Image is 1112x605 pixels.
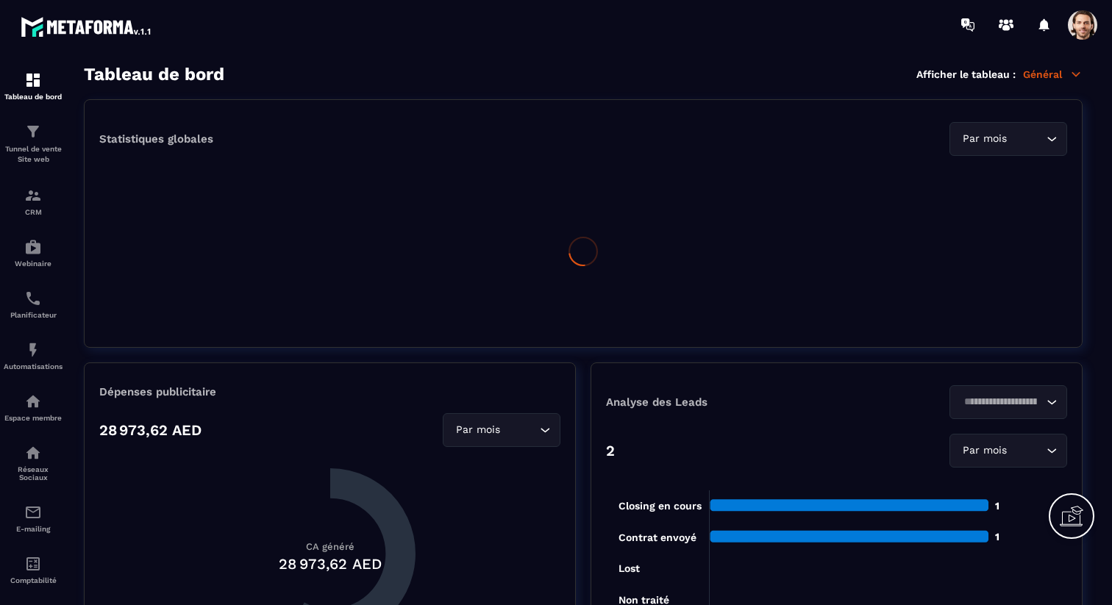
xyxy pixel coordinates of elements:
p: Webinaire [4,259,63,268]
a: formationformationTableau de bord [4,60,63,112]
input: Search for option [503,422,536,438]
a: automationsautomationsAutomatisations [4,330,63,382]
p: Espace membre [4,414,63,422]
span: Par mois [959,131,1010,147]
a: formationformationCRM [4,176,63,227]
img: accountant [24,555,42,573]
p: Tableau de bord [4,93,63,101]
p: 2 [606,442,615,459]
a: schedulerschedulerPlanificateur [4,279,63,330]
p: Comptabilité [4,576,63,584]
p: CRM [4,208,63,216]
p: Automatisations [4,362,63,370]
p: Général [1023,68,1083,81]
a: formationformationTunnel de vente Site web [4,112,63,176]
input: Search for option [1010,131,1043,147]
img: formation [24,187,42,204]
a: automationsautomationsEspace membre [4,382,63,433]
a: automationsautomationsWebinaire [4,227,63,279]
div: Search for option [949,434,1067,468]
a: social-networksocial-networkRéseaux Sociaux [4,433,63,493]
img: automations [24,393,42,410]
img: automations [24,238,42,256]
p: Tunnel de vente Site web [4,144,63,165]
img: email [24,504,42,521]
p: E-mailing [4,525,63,533]
input: Search for option [1010,443,1043,459]
img: logo [21,13,153,40]
img: scheduler [24,290,42,307]
a: emailemailE-mailing [4,493,63,544]
p: Analyse des Leads [606,395,837,409]
p: 28 973,62 AED [99,421,202,439]
p: Afficher le tableau : [916,68,1016,80]
p: Réseaux Sociaux [4,465,63,482]
input: Search for option [959,394,1043,410]
tspan: Contrat envoyé [619,531,696,544]
span: Par mois [959,443,1010,459]
p: Statistiques globales [99,132,213,146]
a: accountantaccountantComptabilité [4,544,63,595]
div: Search for option [949,122,1067,156]
tspan: Closing en cours [619,500,702,512]
span: Par mois [452,422,503,438]
img: formation [24,71,42,89]
img: automations [24,341,42,359]
h3: Tableau de bord [84,64,224,85]
p: Dépenses publicitaire [99,385,560,398]
p: Planificateur [4,311,63,319]
img: formation [24,123,42,140]
tspan: Lost [619,562,640,574]
div: Search for option [949,385,1067,419]
img: social-network [24,444,42,462]
div: Search for option [443,413,560,447]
